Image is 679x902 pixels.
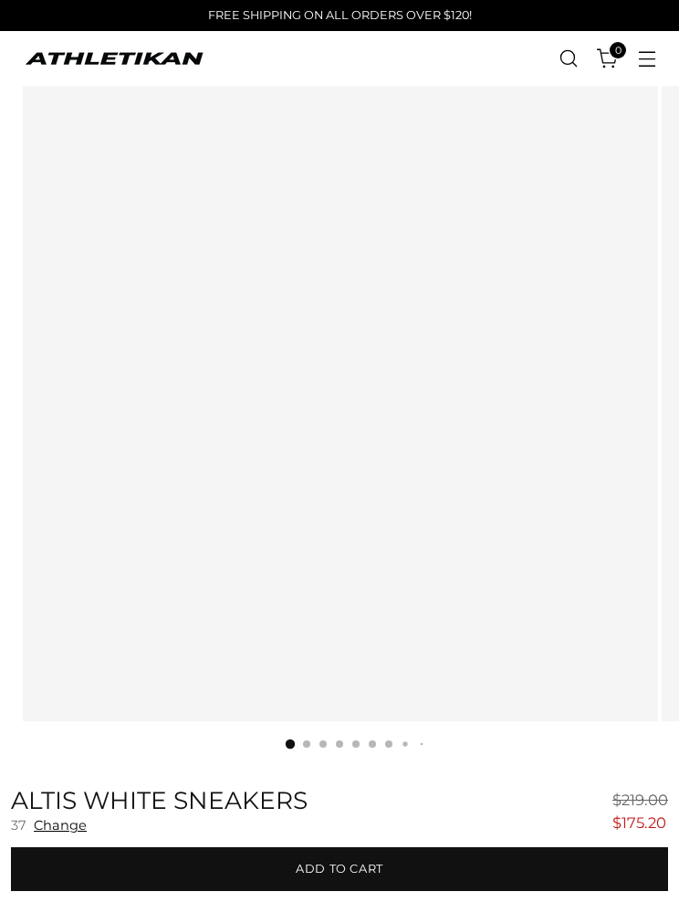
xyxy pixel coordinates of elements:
span: Add to cart [296,861,383,878]
button: Change [34,817,87,834]
a: Open cart modal [589,40,626,78]
h5: ALTIS White Sneakers [11,787,308,813]
span: 37 [11,817,26,834]
span: $219.00 [612,791,668,809]
p: FREE SHIPPING ON ALL ORDERS OVER $120! [208,6,472,24]
a: ATHLETIKAN [23,50,205,67]
button: Add to cart [11,847,668,891]
a: tattooed guy putting on his white casual sneakers [23,86,658,721]
span: 0 [610,42,626,58]
button: Open menu modal [628,40,665,78]
span: $175.20 [612,813,666,832]
a: Open search modal [549,40,587,78]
